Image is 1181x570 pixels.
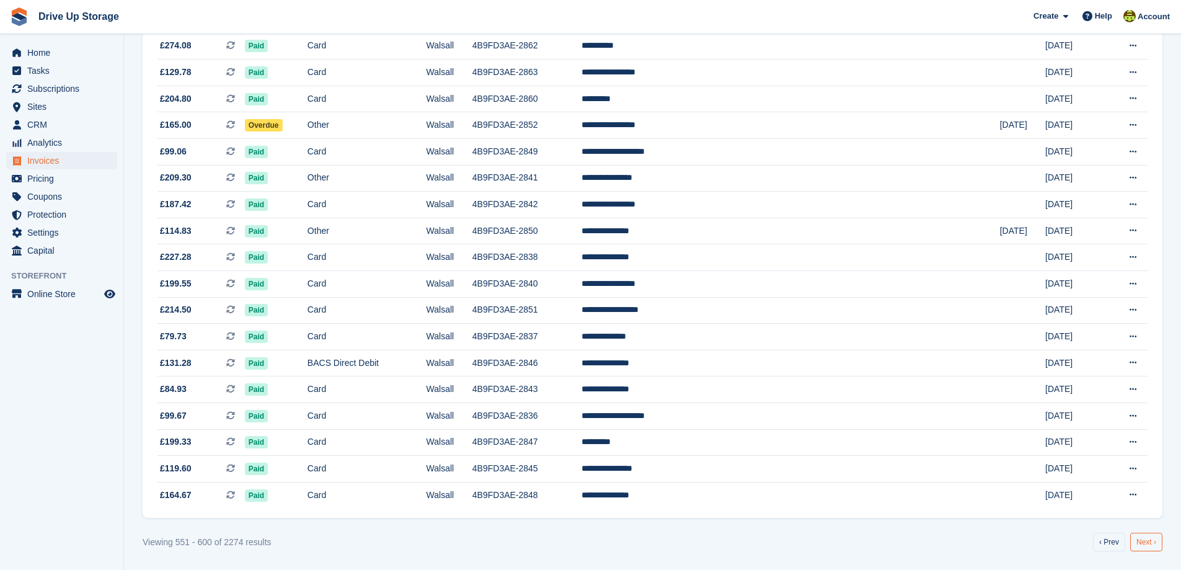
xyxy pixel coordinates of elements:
span: £99.67 [160,409,187,422]
td: Walsall [427,139,472,166]
td: [DATE] [1045,218,1104,244]
td: [DATE] [1045,403,1104,430]
span: £119.60 [160,462,192,475]
span: Paid [245,66,268,79]
td: Other [307,165,427,192]
span: Invoices [27,152,102,169]
td: 4B9FD3AE-2860 [472,86,582,112]
td: Card [307,297,427,324]
span: Protection [27,206,102,223]
td: Card [307,482,427,508]
a: menu [6,170,117,187]
span: £274.08 [160,39,192,52]
td: Walsall [427,244,472,271]
td: 4B9FD3AE-2836 [472,403,582,430]
td: Card [307,244,427,271]
nav: Pages [1090,533,1165,551]
a: menu [6,242,117,259]
td: [DATE] [1045,429,1104,456]
div: Viewing 551 - 600 of 2274 results [143,536,272,549]
td: 4B9FD3AE-2842 [472,192,582,218]
td: Card [307,324,427,350]
span: Paid [245,489,268,502]
td: [DATE] [1045,33,1104,60]
span: Tasks [27,62,102,79]
td: Card [307,429,427,456]
span: £204.80 [160,92,192,105]
span: £165.00 [160,118,192,131]
span: CRM [27,116,102,133]
a: menu [6,80,117,97]
td: Card [307,139,427,166]
td: [DATE] [1045,60,1104,86]
td: 4B9FD3AE-2850 [472,218,582,244]
span: £209.30 [160,171,192,184]
span: £199.33 [160,435,192,448]
td: 4B9FD3AE-2843 [472,376,582,403]
span: Paid [245,357,268,370]
td: Walsall [427,112,472,139]
span: Paid [245,40,268,52]
td: [DATE] [1000,112,1045,139]
td: [DATE] [1045,165,1104,192]
span: £84.93 [160,383,187,396]
td: 4B9FD3AE-2846 [472,350,582,376]
span: Paid [245,304,268,316]
span: £214.50 [160,303,192,316]
a: Drive Up Storage [33,6,124,27]
td: 4B9FD3AE-2837 [472,324,582,350]
img: Lindsay Dawes [1123,10,1136,22]
td: Walsall [427,403,472,430]
td: Card [307,33,427,60]
td: Card [307,271,427,298]
td: Walsall [427,376,472,403]
span: Analytics [27,134,102,151]
span: Account [1138,11,1170,23]
span: £129.78 [160,66,192,79]
a: menu [6,206,117,223]
td: 4B9FD3AE-2840 [472,271,582,298]
td: Card [307,456,427,483]
td: [DATE] [1045,297,1104,324]
td: Walsall [427,192,472,218]
td: [DATE] [1045,482,1104,508]
td: 4B9FD3AE-2863 [472,60,582,86]
td: 4B9FD3AE-2838 [472,244,582,271]
span: Overdue [245,119,283,131]
td: Card [307,403,427,430]
td: [DATE] [1045,139,1104,166]
a: menu [6,116,117,133]
td: Walsall [427,271,472,298]
a: menu [6,152,117,169]
img: stora-icon-8386f47178a22dfd0bd8f6a31ec36ba5ce8667c1dd55bd0f319d3a0aa187defe.svg [10,7,29,26]
span: Paid [245,436,268,448]
td: [DATE] [1000,218,1045,244]
td: 4B9FD3AE-2847 [472,429,582,456]
td: [DATE] [1045,112,1104,139]
td: Walsall [427,456,472,483]
span: Coupons [27,188,102,205]
a: menu [6,285,117,303]
span: £114.83 [160,225,192,238]
a: menu [6,224,117,241]
td: 4B9FD3AE-2848 [472,482,582,508]
td: Walsall [427,86,472,112]
span: Home [27,44,102,61]
td: Walsall [427,429,472,456]
span: Sites [27,98,102,115]
td: 4B9FD3AE-2849 [472,139,582,166]
span: Paid [245,410,268,422]
td: Walsall [427,33,472,60]
a: menu [6,44,117,61]
span: Paid [245,146,268,158]
span: Paid [245,251,268,264]
td: 4B9FD3AE-2862 [472,33,582,60]
a: menu [6,98,117,115]
td: [DATE] [1045,456,1104,483]
td: Walsall [427,297,472,324]
span: £131.28 [160,357,192,370]
td: Other [307,112,427,139]
td: Walsall [427,324,472,350]
td: [DATE] [1045,324,1104,350]
td: Walsall [427,482,472,508]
